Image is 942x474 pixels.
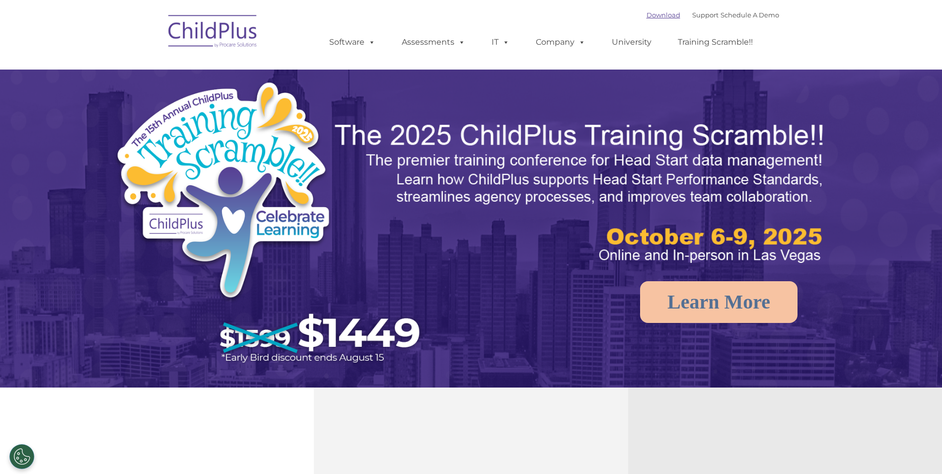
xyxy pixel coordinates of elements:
[668,32,763,52] a: Training Scramble!!
[526,32,595,52] a: Company
[392,32,475,52] a: Assessments
[319,32,385,52] a: Software
[163,8,263,58] img: ChildPlus by Procare Solutions
[721,11,779,19] a: Schedule A Demo
[482,32,519,52] a: IT
[692,11,719,19] a: Support
[647,11,680,19] a: Download
[9,444,34,469] button: Cookies Settings
[602,32,661,52] a: University
[138,66,168,73] span: Last name
[640,281,797,323] a: Learn More
[647,11,779,19] font: |
[138,106,180,114] span: Phone number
